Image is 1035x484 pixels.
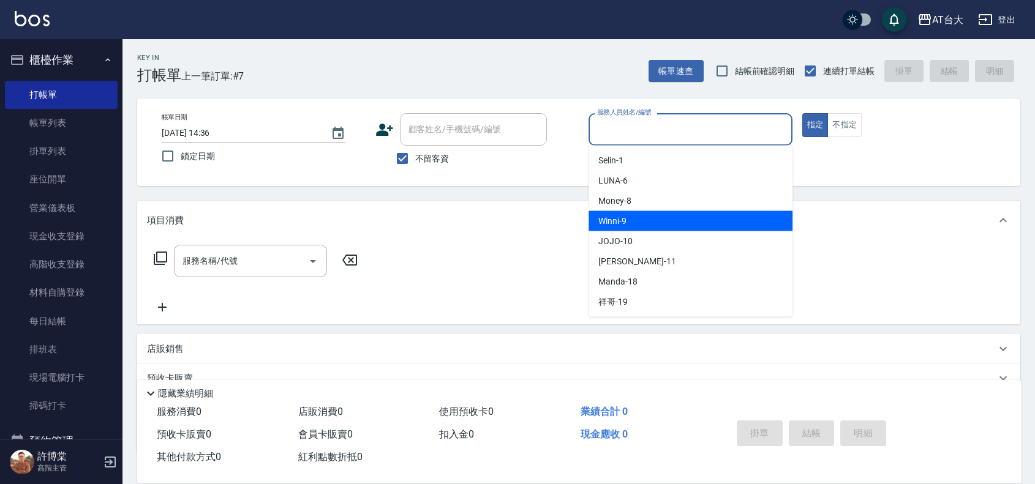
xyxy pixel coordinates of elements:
h2: Key In [137,54,181,62]
button: 預約管理 [5,425,118,457]
button: save [882,7,906,32]
a: 帳單列表 [5,109,118,137]
h5: 許博棠 [37,450,100,463]
span: Winni -9 [598,215,627,228]
span: 服務消費 0 [157,406,201,417]
button: 帳單速查 [649,60,704,83]
div: AT台大 [932,12,963,28]
button: 指定 [802,113,829,137]
span: 使用預收卡 0 [439,406,494,417]
button: 不指定 [827,113,862,137]
span: 店販消費 0 [298,406,343,417]
a: 每日結帳 [5,307,118,335]
button: Choose date, selected date is 2025-09-16 [323,119,353,148]
span: 連續打單結帳 [823,65,875,78]
span: LUNA -6 [598,174,628,187]
p: 隱藏業績明細 [158,387,213,400]
img: Logo [15,11,50,26]
button: 櫃檯作業 [5,44,118,76]
a: 現場電腦打卡 [5,363,118,392]
div: 預收卡販賣 [137,363,1020,393]
p: 店販銷售 [147,343,184,356]
button: Open [303,251,323,271]
div: 項目消費 [137,201,1020,240]
span: 鎖定日期 [181,150,215,163]
a: 材料自購登錄 [5,278,118,307]
span: 其他付款方式 0 [157,451,221,463]
a: 營業儀表板 [5,194,118,222]
p: 預收卡販賣 [147,372,193,385]
span: Manda -18 [598,275,638,288]
a: 掃碼打卡 [5,392,118,420]
span: 祥哥 -19 [598,296,628,308]
span: 業績合計 0 [581,406,628,417]
span: [PERSON_NAME] -11 [598,255,676,268]
label: 服務人員姓名/編號 [597,108,651,117]
input: YYYY/MM/DD hh:mm [162,123,318,143]
span: 扣入金 0 [439,428,474,440]
span: Selin -1 [598,154,623,167]
a: 排班表 [5,335,118,363]
span: 現金應收 0 [581,428,628,440]
a: 掛單列表 [5,137,118,165]
span: 結帳前確認明細 [735,65,795,78]
div: 店販銷售 [137,334,1020,363]
label: 帳單日期 [162,113,187,122]
button: 登出 [973,9,1020,31]
button: AT台大 [913,7,968,32]
a: 現金收支登錄 [5,222,118,250]
p: 項目消費 [147,214,184,227]
span: 預收卡販賣 0 [157,428,211,440]
span: 會員卡販賣 0 [298,428,353,440]
h3: 打帳單 [137,67,181,84]
a: 高階收支登錄 [5,250,118,278]
span: 不留客資 [415,152,450,165]
span: Money -8 [598,195,631,207]
span: 上一筆訂單:#7 [181,69,244,84]
img: Person [10,450,34,474]
a: 座位開單 [5,165,118,193]
span: JOJO -10 [598,235,633,248]
a: 打帳單 [5,81,118,109]
p: 高階主管 [37,463,100,474]
span: 紅利點數折抵 0 [298,451,363,463]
